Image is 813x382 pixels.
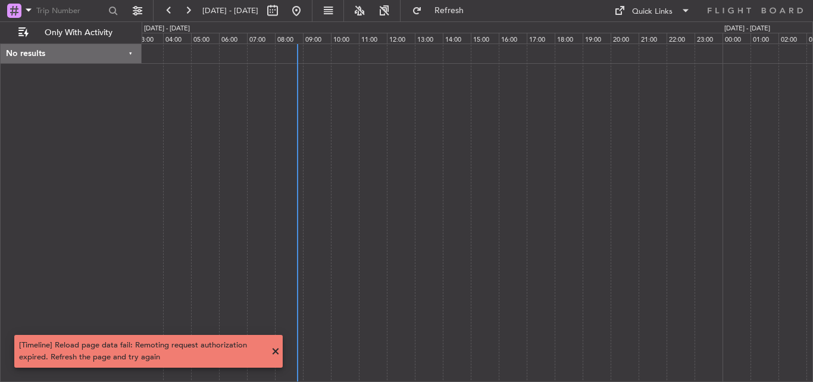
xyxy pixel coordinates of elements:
[31,29,126,37] span: Only With Activity
[527,33,555,44] div: 17:00
[608,1,696,20] button: Quick Links
[724,24,770,34] div: [DATE] - [DATE]
[387,33,415,44] div: 12:00
[611,33,639,44] div: 20:00
[406,1,478,20] button: Refresh
[639,33,667,44] div: 21:00
[695,33,723,44] div: 23:00
[632,6,673,18] div: Quick Links
[555,33,583,44] div: 18:00
[331,33,359,44] div: 10:00
[19,340,265,363] div: [Timeline] Reload page data fail: Remoting request authorization expired. Refresh the page and tr...
[751,33,778,44] div: 01:00
[443,33,471,44] div: 14:00
[163,33,191,44] div: 04:00
[415,33,443,44] div: 13:00
[144,24,190,34] div: [DATE] - [DATE]
[723,33,751,44] div: 00:00
[191,33,219,44] div: 05:00
[219,33,247,44] div: 06:00
[667,33,695,44] div: 22:00
[275,33,303,44] div: 08:00
[202,5,258,16] span: [DATE] - [DATE]
[424,7,474,15] span: Refresh
[135,33,163,44] div: 03:00
[13,23,129,42] button: Only With Activity
[303,33,331,44] div: 09:00
[583,33,611,44] div: 19:00
[247,33,275,44] div: 07:00
[36,2,105,20] input: Trip Number
[359,33,387,44] div: 11:00
[499,33,527,44] div: 16:00
[778,33,806,44] div: 02:00
[471,33,499,44] div: 15:00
